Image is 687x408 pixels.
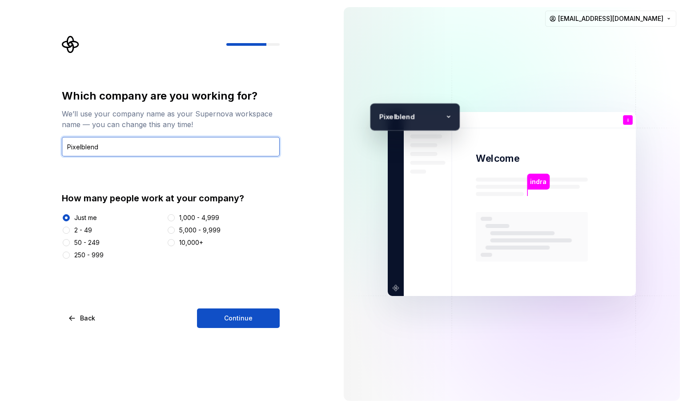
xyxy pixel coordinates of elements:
[197,308,280,328] button: Continue
[74,213,97,222] div: Just me
[179,226,221,235] div: 5,000 - 9,999
[224,314,253,323] span: Continue
[558,14,663,23] span: [EMAIL_ADDRESS][DOMAIN_NAME]
[179,213,219,222] div: 1,000 - 4,999
[62,36,80,53] svg: Supernova Logo
[374,111,383,122] p: P
[62,308,103,328] button: Back
[62,137,280,156] input: Company name
[530,177,546,187] p: indra
[383,111,442,122] p: ixelblend
[74,238,100,247] div: 50 - 249
[545,11,676,27] button: [EMAIL_ADDRESS][DOMAIN_NAME]
[476,152,519,165] p: Welcome
[62,108,280,130] div: We’ll use your company name as your Supernova workspace name — you can change this any time!
[62,89,280,103] div: Which company are you working for?
[74,251,104,260] div: 250 - 999
[80,314,95,323] span: Back
[74,226,92,235] div: 2 - 49
[62,192,280,204] div: How many people work at your company?
[179,238,203,247] div: 10,000+
[627,118,628,123] p: i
